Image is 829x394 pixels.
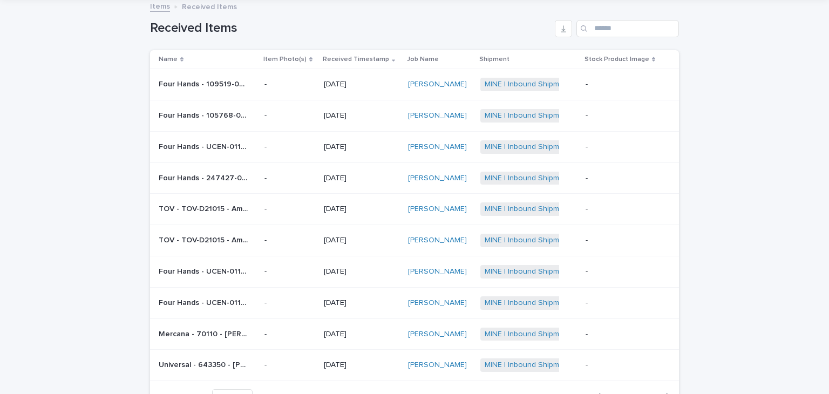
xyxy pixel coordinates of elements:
tr: Four Hands - UCEN-01102-789-LARM - Colt Grey Fabric Sectional LAF Sofa | 77442Four Hands - UCEN-0... [150,256,679,287]
p: Job Name [407,53,439,65]
a: MINE | Inbound Shipment | 25184 [485,267,597,276]
tr: Four Hands - 247427-003 - [PERSON_NAME] Console Table | 76938Four Hands - 247427-003 - [PERSON_NA... [150,162,679,194]
a: MINE | Inbound Shipment | 25075 [485,174,599,183]
tr: TOV - TOV-D21015 - Amara Charcoal Woven Rattan Buffet | 76947TOV - TOV-D21015 - Amara Charcoal Wo... [150,225,679,256]
p: - [586,174,662,183]
p: Universal - 643350 - Huston Nightstand | 76943 [159,358,251,370]
p: Item Photo(s) [263,53,307,65]
p: - [586,111,662,120]
p: Four Hands - UCEN-01102-789-LARM - Colt Grey Fabric Sectional LAF Sofa | 77442 [159,265,251,276]
p: - [264,80,315,89]
a: [PERSON_NAME] [408,111,467,120]
p: [DATE] [324,330,399,339]
p: - [586,205,662,214]
p: - [586,236,662,245]
p: - [586,298,662,308]
tr: Four Hands - 109519-024 - [PERSON_NAME] Fabric Dining Chair | 76926Four Hands - 109519-024 - [PER... [150,69,679,100]
a: [PERSON_NAME] [408,330,467,339]
p: - [264,267,315,276]
p: - [264,205,315,214]
p: [DATE] [324,205,399,214]
p: Four Hands - UCEN-01102-789-CNR - Colt Grey Fabric Sectional Corner | 76921 [159,140,251,152]
tr: Mercana - 70110 - [PERSON_NAME] Wood Accent Table | 76944Mercana - 70110 - [PERSON_NAME] Wood Acc... [150,318,679,350]
tr: Universal - 643350 - [PERSON_NAME] Nightstand | 76943Universal - 643350 - [PERSON_NAME] Nightstan... [150,350,679,381]
p: [DATE] [324,142,399,152]
a: [PERSON_NAME] [408,80,467,89]
tr: Four Hands - UCEN-01102-789-CNR - Colt Grey Fabric Sectional Corner | 76921Four Hands - UCEN-0110... [150,131,679,162]
p: - [586,267,662,276]
p: - [586,330,662,339]
p: Received Timestamp [323,53,389,65]
p: - [264,111,315,120]
a: MINE | Inbound Shipment | 25075 [485,142,599,152]
a: [PERSON_NAME] [408,298,467,308]
h1: Received Items [150,21,551,36]
p: Shipment [479,53,509,65]
p: [DATE] [324,80,399,89]
p: [DATE] [324,267,399,276]
a: [PERSON_NAME] [408,205,467,214]
tr: Four Hands - UCEN-01102-789-RARM - Colt Grey Fabric Sectional RAF Sofa | 77443Four Hands - UCEN-0... [150,287,679,318]
p: - [264,361,315,370]
p: Stock Product Image [585,53,649,65]
p: Four Hands - 247427-003 - Matthes Console Table | 76938 [159,172,251,183]
p: - [264,174,315,183]
input: Search [576,20,679,37]
p: - [264,298,315,308]
a: MINE | Inbound Shipment | 25075 [485,80,599,89]
p: TOV - TOV-D21015 - Amara Charcoal Woven Rattan Buffet | 76946 [159,202,251,214]
a: [PERSON_NAME] [408,267,467,276]
p: [DATE] [324,236,399,245]
p: - [264,330,315,339]
a: [PERSON_NAME] [408,236,467,245]
a: MINE | Inbound Shipment | 25075 [485,236,599,245]
p: Name [159,53,178,65]
a: [PERSON_NAME] [408,361,467,370]
a: [PERSON_NAME] [408,142,467,152]
p: [DATE] [324,361,399,370]
p: [DATE] [324,174,399,183]
p: - [586,142,662,152]
p: Mercana - 70110 - Mattius Black Wood Accent Table | 76944 [159,328,251,339]
p: - [264,236,315,245]
p: TOV - TOV-D21015 - Amara Charcoal Woven Rattan Buffet | 76947 [159,234,251,245]
p: Four Hands - 109519-024 - Britt Beige Fabric Dining Chair | 76926 [159,78,251,89]
a: [PERSON_NAME] [408,174,467,183]
a: MINE | Inbound Shipment | 25184 [485,298,597,308]
p: Four Hands - 105768-008 - Augustine Swivel Chair | 76923 [159,109,251,120]
p: [DATE] [324,111,399,120]
p: Four Hands - UCEN-01102-789-RARM - Colt Grey Fabric Sectional RAF Sofa | 77443 [159,296,251,308]
p: - [586,80,662,89]
p: [DATE] [324,298,399,308]
a: MINE | Inbound Shipment | 25075 [485,111,599,120]
a: MINE | Inbound Shipment | 25075 [485,330,599,339]
tr: TOV - TOV-D21015 - Amara Charcoal Woven Rattan Buffet | 76946TOV - TOV-D21015 - Amara Charcoal Wo... [150,194,679,225]
p: - [264,142,315,152]
tr: Four Hands - 105768-008 - [PERSON_NAME] Chair | 76923Four Hands - 105768-008 - [PERSON_NAME] Chai... [150,100,679,131]
a: MINE | Inbound Shipment | 25075 [485,205,599,214]
p: - [586,361,662,370]
a: MINE | Inbound Shipment | 25075 [485,361,599,370]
